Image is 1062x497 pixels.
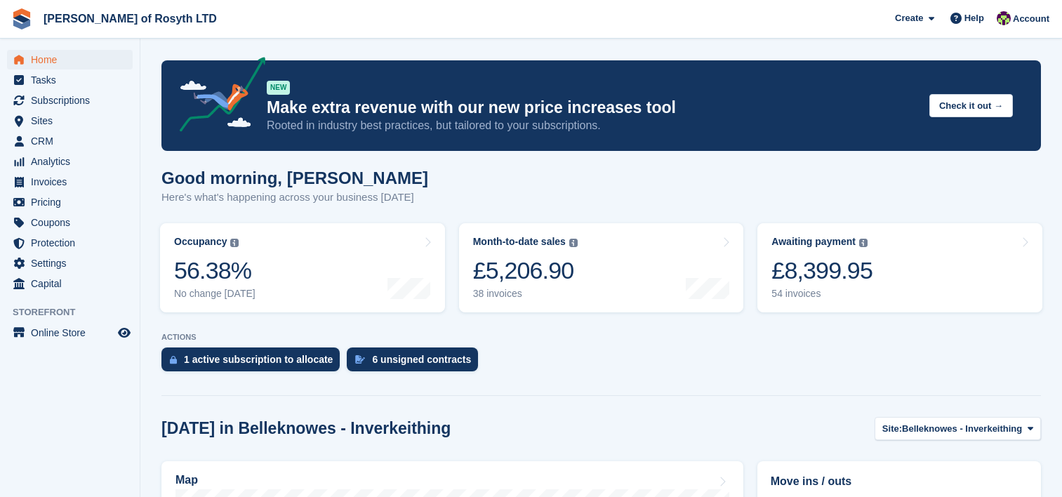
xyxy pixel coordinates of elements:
[31,111,115,131] span: Sites
[31,172,115,192] span: Invoices
[267,118,918,133] p: Rooted in industry best practices, but tailored to your subscriptions.
[161,333,1041,342] p: ACTIONS
[902,422,1022,436] span: Belleknowes - Inverkeithing
[7,253,133,273] a: menu
[31,131,115,151] span: CRM
[31,50,115,69] span: Home
[7,70,133,90] a: menu
[7,172,133,192] a: menu
[160,223,445,312] a: Occupancy 56.38% No change [DATE]
[13,305,140,319] span: Storefront
[7,111,133,131] a: menu
[161,190,428,206] p: Here's what's happening across your business [DATE]
[347,347,485,378] a: 6 unsigned contracts
[7,213,133,232] a: menu
[355,355,365,364] img: contract_signature_icon-13c848040528278c33f63329250d36e43548de30e8caae1d1a13099fd9432cc5.svg
[473,236,566,248] div: Month-to-date sales
[168,57,266,137] img: price-adjustments-announcement-icon-8257ccfd72463d97f412b2fc003d46551f7dbcb40ab6d574587a9cd5c0d94...
[7,131,133,151] a: menu
[31,192,115,212] span: Pricing
[31,233,115,253] span: Protection
[757,223,1042,312] a: Awaiting payment £8,399.95 54 invoices
[11,8,32,29] img: stora-icon-8386f47178a22dfd0bd8f6a31ec36ba5ce8667c1dd55bd0f319d3a0aa187defe.svg
[170,355,177,364] img: active_subscription_to_allocate_icon-d502201f5373d7db506a760aba3b589e785aa758c864c3986d89f69b8ff3...
[473,288,578,300] div: 38 invoices
[569,239,578,247] img: icon-info-grey-7440780725fd019a000dd9b08b2336e03edf1995a4989e88bcd33f0948082b44.svg
[175,474,198,486] h2: Map
[859,239,868,247] img: icon-info-grey-7440780725fd019a000dd9b08b2336e03edf1995a4989e88bcd33f0948082b44.svg
[31,213,115,232] span: Coupons
[116,324,133,341] a: Preview store
[929,94,1013,117] button: Check it out →
[7,152,133,171] a: menu
[31,253,115,273] span: Settings
[882,422,902,436] span: Site:
[31,70,115,90] span: Tasks
[7,233,133,253] a: menu
[895,11,923,25] span: Create
[31,323,115,343] span: Online Store
[174,288,255,300] div: No change [DATE]
[31,152,115,171] span: Analytics
[964,11,984,25] span: Help
[473,256,578,285] div: £5,206.90
[771,288,872,300] div: 54 invoices
[161,168,428,187] h1: Good morning, [PERSON_NAME]
[1013,12,1049,26] span: Account
[31,91,115,110] span: Subscriptions
[161,347,347,378] a: 1 active subscription to allocate
[372,354,471,365] div: 6 unsigned contracts
[7,192,133,212] a: menu
[875,417,1041,440] button: Site: Belleknowes - Inverkeithing
[267,98,918,118] p: Make extra revenue with our new price increases tool
[31,274,115,293] span: Capital
[174,236,227,248] div: Occupancy
[7,323,133,343] a: menu
[7,50,133,69] a: menu
[997,11,1011,25] img: Nina Briggs
[161,419,451,438] h2: [DATE] in Belleknowes - Inverkeithing
[771,256,872,285] div: £8,399.95
[184,354,333,365] div: 1 active subscription to allocate
[7,91,133,110] a: menu
[771,236,856,248] div: Awaiting payment
[459,223,744,312] a: Month-to-date sales £5,206.90 38 invoices
[174,256,255,285] div: 56.38%
[38,7,223,30] a: [PERSON_NAME] of Rosyth LTD
[771,473,1028,490] h2: Move ins / outs
[7,274,133,293] a: menu
[267,81,290,95] div: NEW
[230,239,239,247] img: icon-info-grey-7440780725fd019a000dd9b08b2336e03edf1995a4989e88bcd33f0948082b44.svg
